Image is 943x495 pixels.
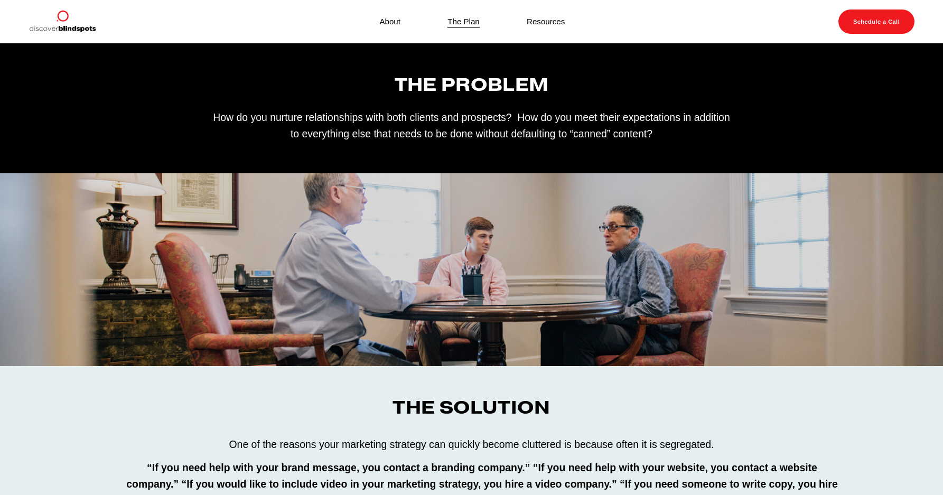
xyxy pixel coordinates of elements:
[104,436,839,453] p: One of the reasons your marketing strategy can quickly become cluttered is because often it is se...
[29,397,915,418] h3: The Solution
[838,10,915,34] a: Schedule a Call
[29,10,96,34] img: Discover Blind Spots
[527,14,565,29] a: Resources
[29,74,915,96] h3: The Problem
[29,109,915,142] p: How do you nurture relationships with both clients and prospects? How do you meet their expectati...
[379,14,400,29] a: About
[447,14,480,29] a: The Plan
